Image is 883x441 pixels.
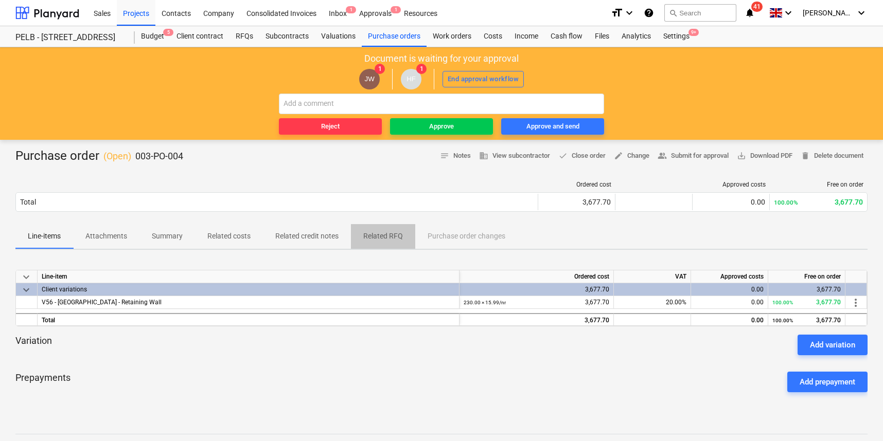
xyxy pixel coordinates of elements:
[407,75,416,83] span: HF
[554,148,610,164] button: Close order
[614,151,623,160] span: edit
[279,94,604,114] input: Add a comment
[614,270,691,283] div: VAT
[737,150,792,162] span: Download PDF
[135,150,183,162] p: 003-PO-004
[688,29,699,36] span: 9+
[364,75,374,83] span: JW
[669,9,677,17] span: search
[135,26,170,47] div: Budget
[15,32,122,43] div: PELB - [STREET_ADDRESS]
[737,151,746,160] span: save_alt
[464,300,506,305] small: 230.00 × 15.99 / nr
[85,231,127,242] p: Attachments
[15,372,70,392] p: Prepayments
[15,148,183,164] div: Purchase order
[170,26,229,47] a: Client contract
[774,198,863,206] div: 3,677.70
[800,375,855,389] div: Add prepayment
[346,6,356,13] span: 1
[623,7,635,19] i: keyboard_arrow_down
[479,150,550,162] span: View subcontractor
[508,26,544,47] div: Income
[768,270,845,283] div: Free on order
[695,314,764,327] div: 0.00
[20,284,32,296] span: keyboard_arrow_down
[448,73,519,85] div: End approval workflow
[810,338,855,352] div: Add variation
[772,300,793,305] small: 100.00%
[460,270,614,283] div: Ordered cost
[275,231,339,242] p: Related credit notes
[751,2,763,12] span: 41
[152,231,183,242] p: Summary
[259,26,315,47] a: Subcontracts
[427,26,478,47] a: Work orders
[42,283,455,296] div: Client variations
[362,26,427,47] a: Purchase orders
[38,270,460,283] div: Line-item
[544,26,589,47] a: Cash flow
[589,26,615,47] a: Files
[475,148,554,164] button: View subcontractor
[363,231,403,242] p: Related RFQ
[611,7,623,19] i: format_size
[695,283,764,296] div: 0.00
[429,121,454,133] div: Approve
[478,26,508,47] div: Costs
[135,26,170,47] a: Budget5
[15,335,52,355] p: Variation
[658,151,667,160] span: people_alt
[695,296,764,309] div: 0.00
[229,26,259,47] a: RFQs
[391,6,401,13] span: 1
[321,121,340,133] div: Reject
[401,69,421,89] div: Harry Ford
[697,181,766,188] div: Approved costs
[614,296,691,309] div: 20.00%
[436,148,475,164] button: Notes
[801,151,810,160] span: delete
[558,151,568,160] span: done
[664,4,736,22] button: Search
[772,314,841,327] div: 3,677.70
[558,150,606,162] span: Close order
[610,148,654,164] button: Change
[782,7,794,19] i: keyboard_arrow_down
[443,71,524,87] button: End approval workflow
[20,271,32,283] span: keyboard_arrow_down
[28,231,61,242] p: Line-items
[20,198,36,206] div: Total
[774,181,863,188] div: Free on order
[615,26,657,47] a: Analytics
[803,9,854,17] span: [PERSON_NAME]
[772,296,841,309] div: 3,677.70
[207,231,251,242] p: Related costs
[38,313,460,326] div: Total
[464,283,609,296] div: 3,677.70
[745,7,755,19] i: notifications
[797,148,868,164] button: Delete document
[103,150,131,162] p: ( Open )
[375,64,385,74] span: 1
[440,150,471,162] span: Notes
[614,150,649,162] span: Change
[657,26,696,47] div: Settings
[691,270,768,283] div: Approved costs
[279,118,382,135] button: Reject
[733,148,797,164] button: Download PDF
[542,181,611,188] div: Ordered cost
[772,318,793,323] small: 100.00%
[464,296,609,309] div: 3,677.70
[855,7,868,19] i: keyboard_arrow_down
[644,7,654,19] i: Knowledge base
[359,69,380,89] div: Jasmin Westcarr
[654,148,733,164] button: Submit for approval
[658,150,729,162] span: Submit for approval
[416,64,427,74] span: 1
[501,118,604,135] button: Approve and send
